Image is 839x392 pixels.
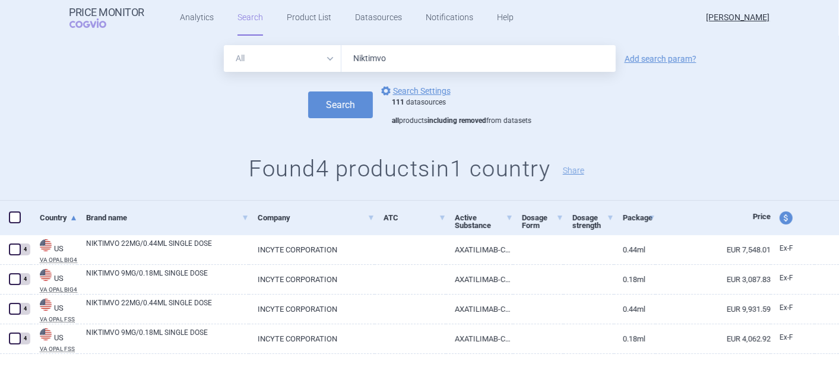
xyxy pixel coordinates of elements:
img: United States [40,299,52,311]
a: INCYTE CORPORATION [249,235,375,264]
a: NIKTIMVO 22MG/0.44ML SINGLE DOSE [86,298,249,319]
abbr: VA OPAL BIG4 — US Department of Veteran Affairs (VA), Office of Procurement, Acquisition and Logi... [40,257,77,263]
abbr: VA OPAL FSS — US Department of Veteran Affairs (VA), Office of Procurement, Acquisition and Logis... [40,317,77,323]
a: Price MonitorCOGVIO [69,7,145,29]
div: 4 [20,244,30,255]
abbr: VA OPAL FSS — US Department of Veteran Affairs (VA), Office of Procurement, Acquisition and Logis... [40,346,77,352]
a: Brand name [86,203,249,232]
a: USUSVA OPAL FSS [31,327,77,352]
button: Share [563,166,584,175]
a: AXATILIMAB-CSFR 50MG/ML INJ,SOLN [446,265,513,294]
img: United States [40,269,52,281]
span: Ex-factory price [780,304,793,312]
div: datasources products from datasets [392,98,531,126]
div: 4 [20,273,30,285]
a: EUR 9,931.59 [656,295,771,324]
a: Dosage strength [572,203,614,240]
a: 0.18ML [614,324,656,353]
strong: 111 [392,98,404,106]
span: Ex-factory price [780,274,793,282]
span: Ex-factory price [780,244,793,252]
a: NIKTIMVO 9MG/0.18ML SINGLE DOSE [86,268,249,289]
a: EUR 4,062.92 [656,324,771,353]
a: EUR 3,087.83 [656,265,771,294]
a: AXATILIMAB-CSFR 50MG/ML INJ,SOLN [446,295,513,324]
a: NIKTIMVO 9MG/0.18ML SINGLE DOSE [86,327,249,349]
a: INCYTE CORPORATION [249,265,375,294]
strong: Price Monitor [69,7,145,18]
a: Company [258,203,375,232]
a: Ex-F [771,329,815,347]
a: Add search param? [625,55,696,63]
a: Package [623,203,656,232]
strong: including removed [428,116,486,125]
a: USUSVA OPAL BIG4 [31,238,77,263]
div: 4 [20,333,30,344]
a: 0.44ML [614,235,656,264]
img: United States [40,328,52,340]
span: COGVIO [69,18,123,28]
a: Active Substance [455,203,513,240]
a: Dosage Form [522,203,563,240]
a: AXATILIMAB-CSFR 50MG/ML INJ,SOLN [446,324,513,353]
div: 4 [20,303,30,315]
a: USUSVA OPAL BIG4 [31,268,77,293]
abbr: VA OPAL BIG4 — US Department of Veteran Affairs (VA), Office of Procurement, Acquisition and Logi... [40,287,77,293]
a: 0.44ML [614,295,656,324]
strong: all [392,116,399,125]
a: Ex-F [771,240,815,258]
span: Ex-factory price [780,333,793,342]
a: AXATILIMAB-CSFR 50MG/ML INJ,SOLN [446,235,513,264]
a: Country [40,203,77,232]
a: Ex-F [771,299,815,317]
span: Price [753,212,771,221]
a: Search Settings [379,84,451,98]
a: Ex-F [771,270,815,287]
a: ATC [384,203,446,232]
a: INCYTE CORPORATION [249,324,375,353]
img: United States [40,239,52,251]
button: Search [308,91,373,118]
a: NIKTIMVO 22MG/0.44ML SINGLE DOSE [86,238,249,260]
a: EUR 7,548.01 [656,235,771,264]
a: USUSVA OPAL FSS [31,298,77,323]
a: 0.18ML [614,265,656,294]
a: INCYTE CORPORATION [249,295,375,324]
